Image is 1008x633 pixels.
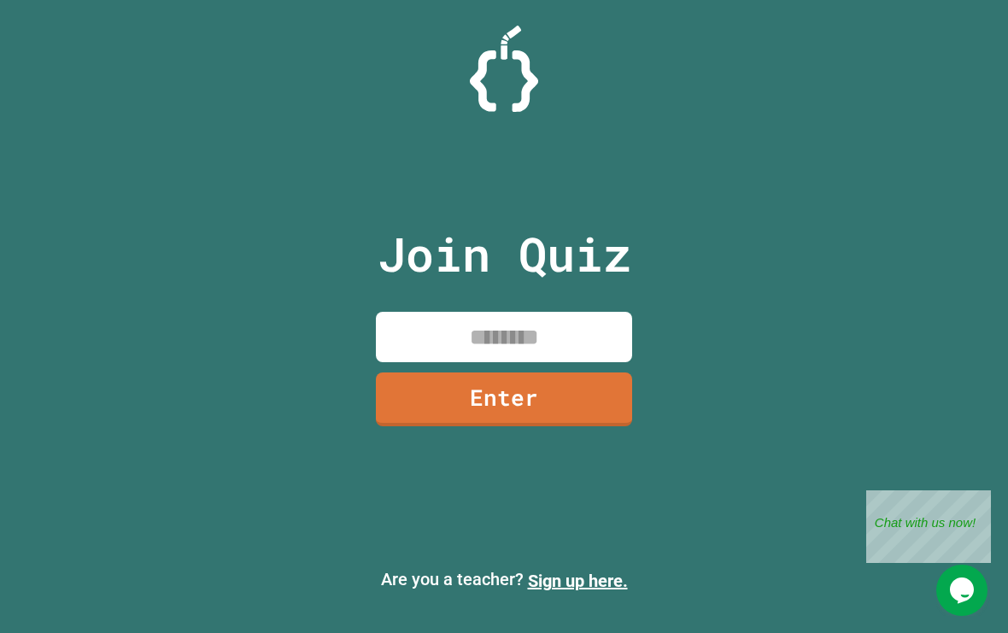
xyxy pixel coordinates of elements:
iframe: chat widget [936,565,991,616]
a: Enter [376,372,632,426]
img: Logo.svg [470,26,538,112]
p: Are you a teacher? [14,566,994,594]
a: Sign up here. [528,571,628,591]
iframe: chat widget [866,490,991,563]
p: Join Quiz [378,219,631,290]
